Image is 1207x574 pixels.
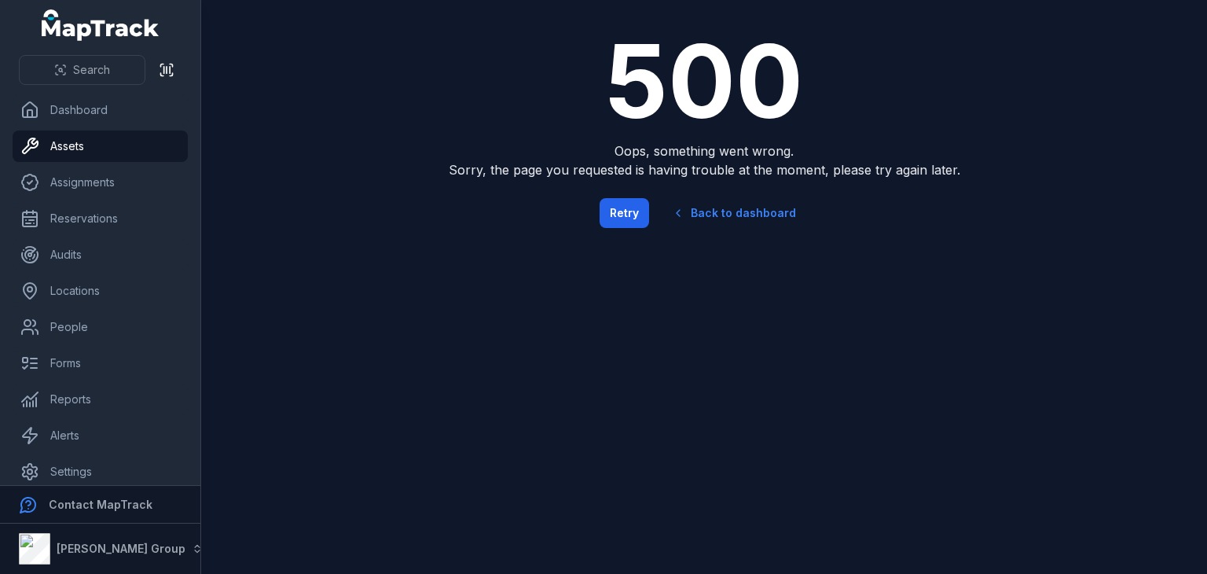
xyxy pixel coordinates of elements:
[415,142,993,160] span: Oops, something went wrong.
[42,9,160,41] a: MapTrack
[415,160,993,179] span: Sorry, the page you requested is having trouble at the moment, please try again later.
[13,420,188,451] a: Alerts
[659,195,809,231] a: Back to dashboard
[13,167,188,198] a: Assignments
[600,198,649,228] button: Retry
[73,62,110,78] span: Search
[19,55,145,85] button: Search
[13,311,188,343] a: People
[415,31,993,132] h1: 500
[13,275,188,307] a: Locations
[13,348,188,379] a: Forms
[13,131,188,162] a: Assets
[57,542,185,555] strong: [PERSON_NAME] Group
[49,498,152,511] strong: Contact MapTrack
[13,203,188,234] a: Reservations
[13,384,188,415] a: Reports
[13,456,188,488] a: Settings
[13,239,188,270] a: Audits
[13,94,188,126] a: Dashboard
